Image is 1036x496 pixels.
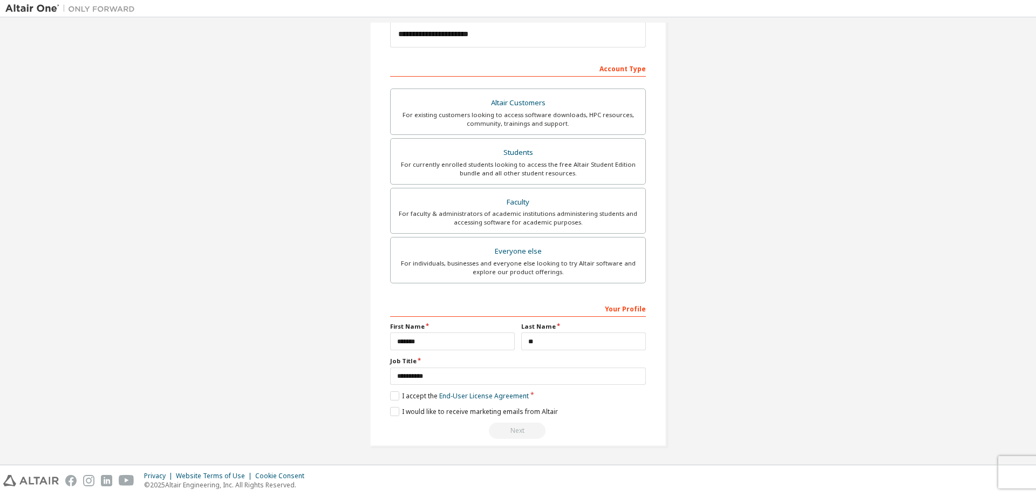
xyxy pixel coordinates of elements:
div: For currently enrolled students looking to access the free Altair Student Edition bundle and all ... [397,160,639,178]
div: Select your account type to continue [390,423,646,439]
label: I accept the [390,391,529,400]
p: © 2025 Altair Engineering, Inc. All Rights Reserved. [144,480,311,490]
div: Privacy [144,472,176,480]
img: Altair One [5,3,140,14]
img: facebook.svg [65,475,77,486]
div: For existing customers looking to access software downloads, HPC resources, community, trainings ... [397,111,639,128]
a: End-User License Agreement [439,391,529,400]
label: Job Title [390,357,646,365]
div: Everyone else [397,244,639,259]
div: Account Type [390,59,646,77]
div: For faculty & administrators of academic institutions administering students and accessing softwa... [397,209,639,227]
label: Last Name [521,322,646,331]
img: linkedin.svg [101,475,112,486]
label: First Name [390,322,515,331]
div: Website Terms of Use [176,472,255,480]
img: instagram.svg [83,475,94,486]
img: altair_logo.svg [3,475,59,486]
div: Your Profile [390,300,646,317]
img: youtube.svg [119,475,134,486]
label: I would like to receive marketing emails from Altair [390,407,558,416]
div: Faculty [397,195,639,210]
div: For individuals, businesses and everyone else looking to try Altair software and explore our prod... [397,259,639,276]
div: Students [397,145,639,160]
div: Cookie Consent [255,472,311,480]
div: Altair Customers [397,96,639,111]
